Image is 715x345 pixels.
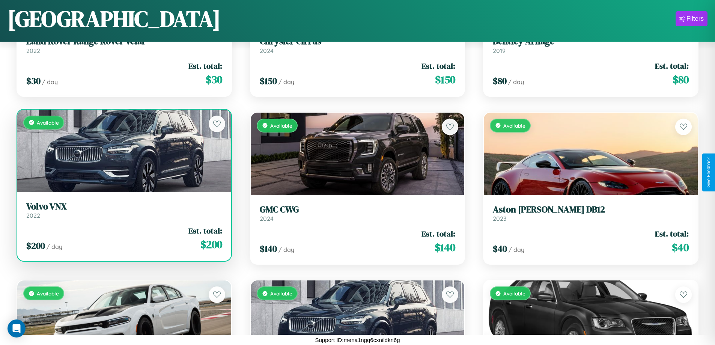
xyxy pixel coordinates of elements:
span: $ 80 [493,75,507,87]
span: Est. total: [655,60,689,71]
span: / day [278,78,294,86]
span: $ 150 [435,72,455,87]
h3: Chrysler Cirrus [260,36,456,47]
div: Give Feedback [706,157,711,188]
span: $ 140 [260,243,277,255]
span: / day [508,78,524,86]
span: $ 30 [26,75,41,87]
div: Filters [686,15,704,23]
span: 2024 [260,215,274,222]
span: $ 40 [493,243,507,255]
button: Filters [676,11,707,26]
span: 2024 [260,47,274,54]
span: $ 30 [206,72,222,87]
a: Chrysler Cirrus2024 [260,36,456,54]
a: Land Rover Range Rover Velar2022 [26,36,222,54]
a: Bentley Arnage2019 [493,36,689,54]
a: GMC CWG2024 [260,204,456,223]
span: / day [509,246,524,253]
span: Est. total: [188,60,222,71]
h3: Land Rover Range Rover Velar [26,36,222,47]
span: 2023 [493,215,506,222]
span: 2022 [26,212,40,219]
h3: Volvo VNX [26,201,222,212]
span: Available [37,290,59,297]
span: 2022 [26,47,40,54]
span: Available [270,122,292,129]
span: Available [37,119,59,126]
span: Available [503,290,525,297]
span: / day [278,246,294,253]
span: Est. total: [421,228,455,239]
span: $ 80 [673,72,689,87]
a: Aston [PERSON_NAME] DB122023 [493,204,689,223]
span: Available [503,122,525,129]
span: 2019 [493,47,506,54]
h1: [GEOGRAPHIC_DATA] [8,3,221,34]
span: Est. total: [421,60,455,71]
div: Open Intercom Messenger [8,319,26,337]
span: Available [270,290,292,297]
span: $ 200 [200,237,222,252]
span: $ 200 [26,240,45,252]
span: / day [42,78,58,86]
span: Est. total: [655,228,689,239]
span: $ 150 [260,75,277,87]
span: Est. total: [188,225,222,236]
h3: Bentley Arnage [493,36,689,47]
span: / day [47,243,62,250]
p: Support ID: mena1ngq6cxnildkn6g [315,335,400,345]
span: $ 40 [672,240,689,255]
h3: GMC CWG [260,204,456,215]
h3: Aston [PERSON_NAME] DB12 [493,204,689,215]
a: Volvo VNX2022 [26,201,222,220]
span: $ 140 [435,240,455,255]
